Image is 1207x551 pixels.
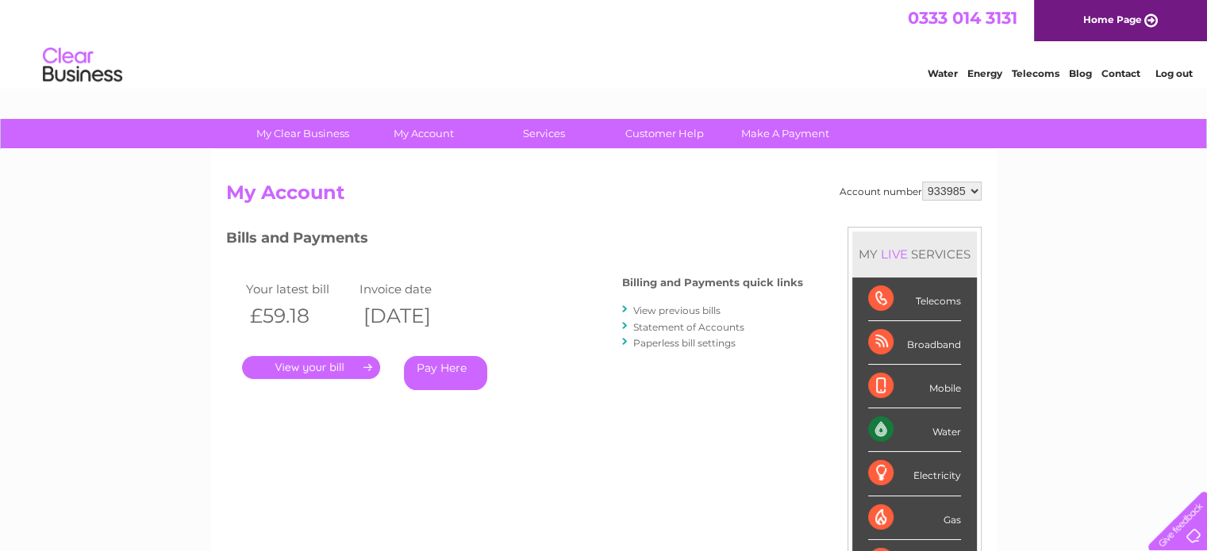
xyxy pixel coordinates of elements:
div: Clear Business is a trading name of Verastar Limited (registered in [GEOGRAPHIC_DATA] No. 3667643... [229,9,979,77]
div: Electricity [868,452,961,496]
a: Water [928,67,958,79]
a: My Clear Business [237,119,368,148]
a: My Account [358,119,489,148]
div: LIVE [878,247,911,262]
th: £59.18 [242,300,356,332]
div: MY SERVICES [852,231,977,277]
a: Customer Help [599,119,730,148]
a: Statement of Accounts [633,321,744,333]
div: Water [868,408,961,452]
h3: Bills and Payments [226,227,803,254]
div: Gas [868,496,961,540]
a: Log out [1155,67,1192,79]
td: Your latest bill [242,278,356,300]
a: Blog [1069,67,1092,79]
a: Energy [967,67,1002,79]
img: logo.png [42,41,123,90]
a: . [242,356,380,379]
a: Make A Payment [720,119,851,148]
div: Mobile [868,365,961,408]
a: Paperless bill settings [633,337,736,349]
th: [DATE] [356,300,470,332]
div: Broadband [868,321,961,365]
a: Pay Here [404,356,487,390]
a: 0333 014 3131 [908,8,1017,28]
div: Account number [840,182,982,201]
div: Telecoms [868,277,961,321]
h4: Billing and Payments quick links [622,277,803,289]
td: Invoice date [356,278,470,300]
h2: My Account [226,182,982,212]
a: Telecoms [1012,67,1059,79]
a: View previous bills [633,304,721,316]
a: Services [479,119,609,148]
a: Contact [1101,67,1140,79]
